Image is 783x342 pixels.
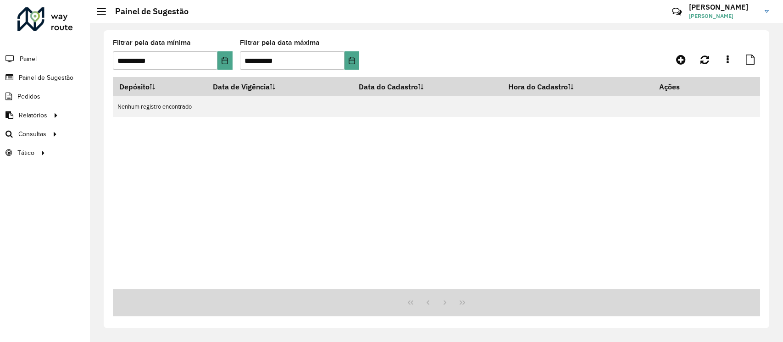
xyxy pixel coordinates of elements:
[352,77,502,96] th: Data do Cadastro
[653,77,708,96] th: Ações
[113,96,760,117] td: Nenhum registro encontrado
[19,110,47,120] span: Relatórios
[113,77,207,96] th: Depósito
[207,77,352,96] th: Data de Vigência
[689,3,758,11] h3: [PERSON_NAME]
[18,129,46,139] span: Consultas
[502,77,653,96] th: Hora do Cadastro
[17,148,34,158] span: Tático
[689,12,758,20] span: [PERSON_NAME]
[240,37,320,48] label: Filtrar pela data máxima
[344,51,360,70] button: Choose Date
[217,51,233,70] button: Choose Date
[17,92,40,101] span: Pedidos
[667,2,687,22] a: Contato Rápido
[113,37,191,48] label: Filtrar pela data mínima
[19,73,73,83] span: Painel de Sugestão
[20,54,37,64] span: Painel
[106,6,189,17] h2: Painel de Sugestão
